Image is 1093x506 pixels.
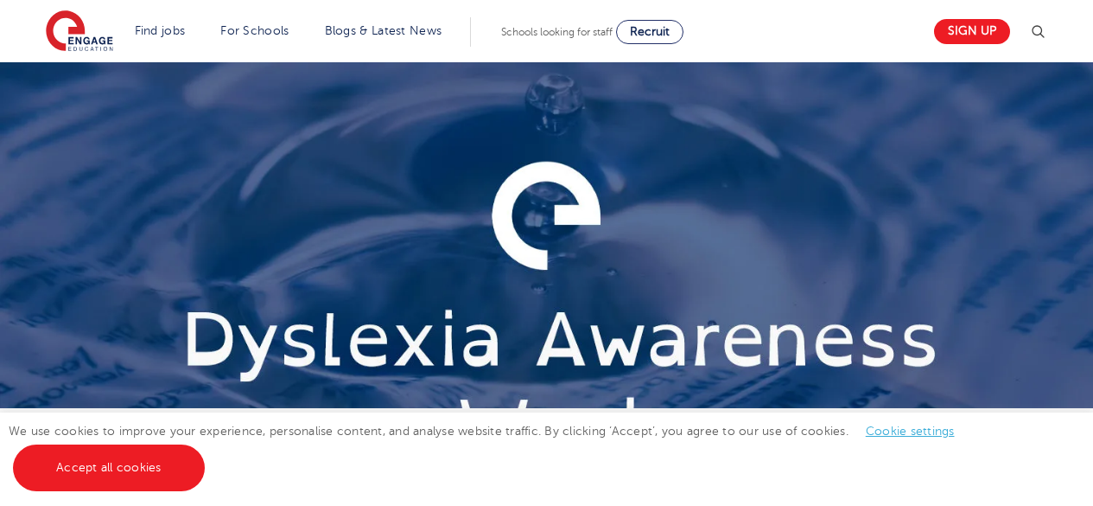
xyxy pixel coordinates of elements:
[325,24,442,37] a: Blogs & Latest News
[220,24,289,37] a: For Schools
[934,19,1010,44] a: Sign up
[46,10,113,54] img: Engage Education
[866,425,955,438] a: Cookie settings
[13,445,205,491] a: Accept all cookies
[9,425,972,474] span: We use cookies to improve your experience, personalise content, and analyse website traffic. By c...
[630,25,670,38] span: Recruit
[135,24,186,37] a: Find jobs
[616,20,683,44] a: Recruit
[501,26,613,38] span: Schools looking for staff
